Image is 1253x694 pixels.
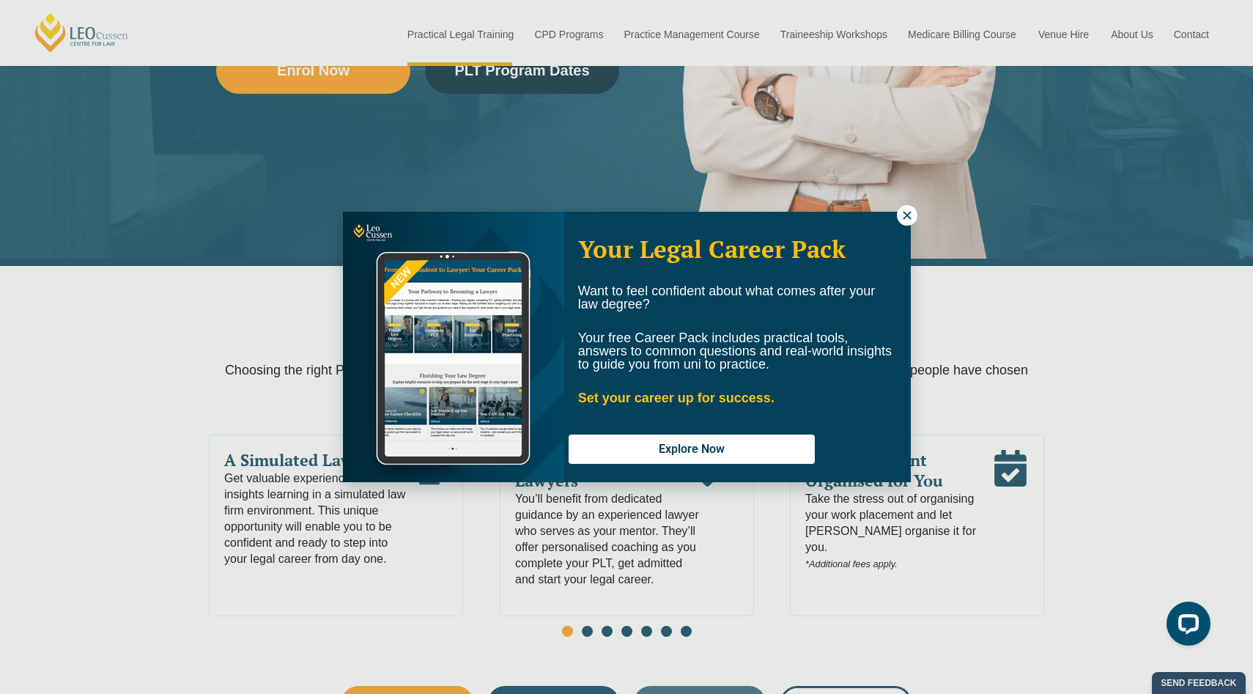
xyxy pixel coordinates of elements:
iframe: LiveChat chat widget [1155,596,1216,657]
span: Your free Career Pack includes practical tools, answers to common questions and real-world insigh... [578,331,892,372]
img: Woman in yellow blouse holding folders looking to the right and smiling [343,212,564,482]
span: Your Legal Career Pack [578,233,846,265]
button: Explore Now [569,435,815,464]
span: Want to feel confident about what comes after your law degree? [578,284,876,311]
button: Close [897,205,917,226]
strong: Set your career up for success. [578,391,775,405]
